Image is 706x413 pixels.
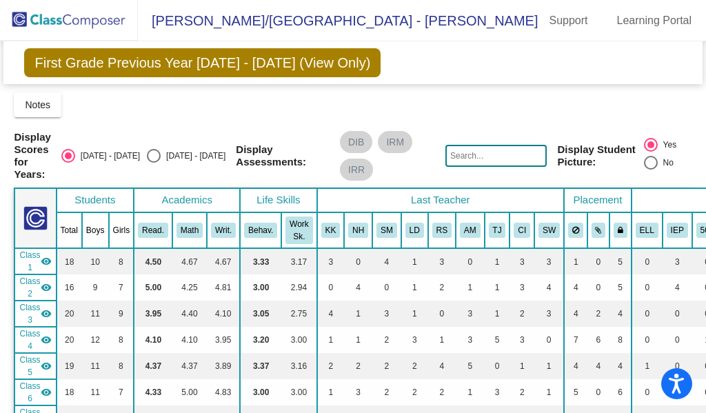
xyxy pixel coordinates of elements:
[401,212,428,248] th: Lisa DeEugenio
[340,159,373,181] mat-chip: IRR
[41,256,52,267] mat-icon: visibility
[456,274,485,301] td: 1
[172,301,207,327] td: 4.40
[281,248,316,274] td: 3.17
[667,223,688,238] button: IEP
[109,274,134,301] td: 7
[109,301,134,327] td: 9
[172,327,207,353] td: 4.10
[344,248,372,274] td: 0
[285,216,312,244] button: Work Sk.
[344,274,372,301] td: 4
[82,248,109,274] td: 10
[456,212,485,248] th: Ashley Mackowiak
[564,327,587,353] td: 7
[485,379,510,405] td: 3
[405,223,424,238] button: LD
[445,145,547,167] input: Search...
[14,301,56,327] td: Laura Wygant - Wygant BSI R & IA3
[372,274,401,301] td: 0
[510,379,534,405] td: 2
[378,131,412,153] mat-chip: IRM
[134,274,172,301] td: 5.00
[456,379,485,405] td: 1
[344,353,372,379] td: 2
[41,334,52,345] mat-icon: visibility
[632,353,663,379] td: 1
[428,212,456,248] th: Rachel Sharp
[14,379,56,405] td: Michelle Malaby - Malaby BSI R & IA1
[317,274,345,301] td: 0
[317,327,345,353] td: 1
[609,301,632,327] td: 4
[317,379,345,405] td: 1
[25,99,50,110] span: Notes
[109,379,134,405] td: 7
[485,327,510,353] td: 5
[348,223,368,238] button: NH
[538,223,560,238] button: SW
[14,131,50,181] span: Display Scores for Years:
[82,327,109,353] td: 12
[75,150,140,162] div: [DATE] - [DATE]
[82,379,109,405] td: 11
[240,248,281,274] td: 3.33
[401,327,428,353] td: 3
[109,327,134,353] td: 8
[587,379,610,405] td: 0
[207,274,240,301] td: 4.81
[138,223,168,238] button: Read.
[207,353,240,379] td: 3.89
[376,223,397,238] button: SM
[19,380,40,405] span: Class 6
[244,223,277,238] button: Behav.
[609,379,632,405] td: 6
[207,379,240,405] td: 4.83
[456,248,485,274] td: 0
[82,212,109,248] th: Boys
[456,327,485,353] td: 3
[109,353,134,379] td: 8
[134,301,172,327] td: 3.95
[82,353,109,379] td: 11
[510,248,534,274] td: 3
[57,327,82,353] td: 20
[663,248,692,274] td: 3
[57,353,82,379] td: 19
[19,301,40,326] span: Class 3
[207,248,240,274] td: 4.67
[344,212,372,248] th: Nicole Huck
[401,353,428,379] td: 2
[489,223,506,238] button: TJ
[564,188,632,212] th: Placement
[663,327,692,353] td: 0
[372,379,401,405] td: 2
[281,379,316,405] td: 3.00
[606,10,703,32] a: Learning Portal
[401,301,428,327] td: 1
[587,327,610,353] td: 6
[19,249,40,274] span: Class 1
[428,327,456,353] td: 1
[61,149,225,163] mat-radio-group: Select an option
[240,301,281,327] td: 3.05
[317,248,345,274] td: 3
[41,282,52,293] mat-icon: visibility
[172,274,207,301] td: 4.25
[317,301,345,327] td: 4
[207,301,240,327] td: 4.10
[587,248,610,274] td: 0
[587,212,610,248] th: Keep with students
[82,301,109,327] td: 11
[134,353,172,379] td: 4.37
[240,327,281,353] td: 3.20
[460,223,481,238] button: AM
[240,353,281,379] td: 3.37
[372,353,401,379] td: 2
[428,301,456,327] td: 0
[401,274,428,301] td: 1
[321,223,341,238] button: KK
[587,274,610,301] td: 0
[172,379,207,405] td: 5.00
[587,301,610,327] td: 2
